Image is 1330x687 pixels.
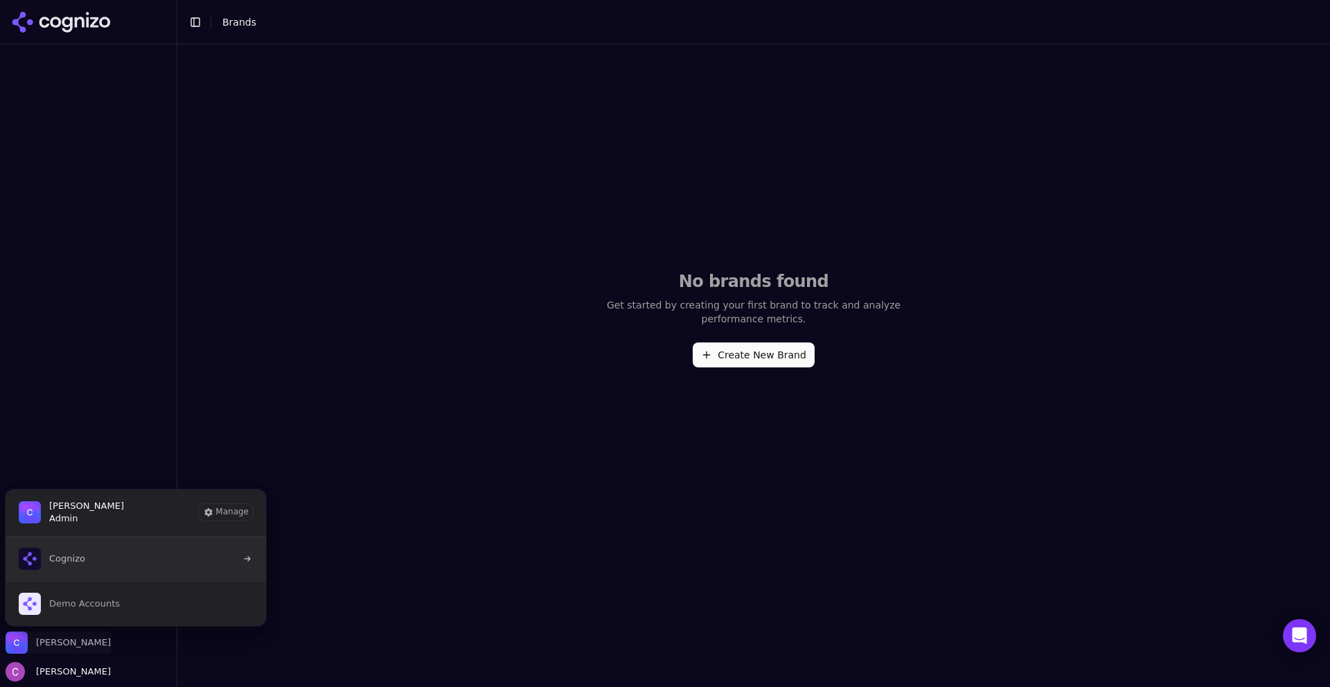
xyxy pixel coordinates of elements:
[598,270,909,293] h2: No brands found
[49,512,124,525] span: Admin
[598,298,909,326] p: Get started by creating your first brand to track and analyze performance metrics.
[6,632,111,654] button: Close organization switcher
[5,536,267,626] div: List of all organization memberships
[19,593,41,615] img: Demo Accounts
[222,15,256,29] nav: breadcrumb
[19,548,41,570] img: Cognizo
[49,500,124,512] span: Chris Abouraad
[199,504,253,521] button: Manage
[222,17,256,28] span: Brands
[30,666,111,678] span: [PERSON_NAME]
[49,598,120,610] span: Demo Accounts
[49,553,85,565] span: Cognizo
[693,342,815,367] button: Create New Brand
[6,662,25,681] img: Chris Abouraad
[19,501,41,523] img: Chris Abouraad
[6,662,111,681] button: Open user button
[6,489,266,626] div: Chris Abouraad is active
[36,636,111,649] span: Chris Abouraad
[6,632,28,654] img: Chris Abouraad
[1283,619,1316,652] div: Open Intercom Messenger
